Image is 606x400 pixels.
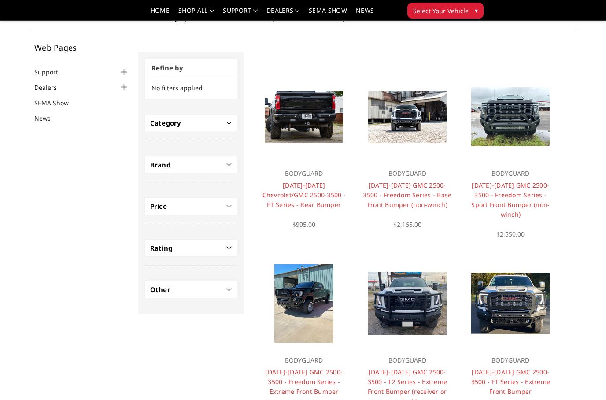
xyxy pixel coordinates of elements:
[34,98,80,107] a: SEMA Show
[262,181,346,209] a: [DATE]-[DATE] Chevrolet/GMC 2500-3500 - FT Series - Rear Bumper
[496,230,525,238] span: $2,550.00
[178,7,214,20] a: shop all
[266,7,300,20] a: Dealers
[223,7,258,20] a: Support
[151,7,170,20] a: Home
[151,84,203,92] span: No filters applied
[363,181,451,209] a: [DATE]-[DATE] GMC 2500-3500 - Freedom Series - Base Front Bumper (non-winch)
[227,121,232,125] button: +
[227,287,232,292] button: +
[562,358,606,400] iframe: Chat Widget
[227,163,232,167] button: +
[259,168,349,179] p: BODYGUARD
[145,59,237,77] h3: Refine by
[471,181,550,219] a: [DATE]-[DATE] GMC 2500-3500 - Freedom Series - Sport Front Bumper (non-winch)
[362,168,452,179] p: BODYGUARD
[309,7,347,20] a: SEMA Show
[466,168,556,179] p: BODYGUARD
[150,160,232,170] h4: Brand
[471,368,551,396] a: [DATE]-[DATE] GMC 2500-3500 - FT Series - Extreme Front Bumper
[150,201,232,211] h4: Price
[259,355,349,366] p: BODYGUARD
[413,6,469,15] span: Select Your Vehicle
[393,220,421,229] span: $2,165.00
[265,368,343,396] a: [DATE]-[DATE] GMC 2500-3500 - Freedom Series - Extreme Front Bumper
[34,83,68,92] a: Dealers
[407,3,484,19] button: Select Your Vehicle
[227,246,232,250] button: +
[227,204,232,208] button: +
[150,243,232,253] h4: Rating
[362,355,452,366] p: BODYGUARD
[356,7,374,20] a: News
[150,285,232,295] h4: Other
[34,114,62,123] a: News
[466,355,556,366] p: BODYGUARD
[34,67,69,77] a: Support
[150,118,232,128] h4: Category
[34,44,129,52] h5: Web Pages
[475,6,478,15] span: ▾
[292,220,315,229] span: $995.00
